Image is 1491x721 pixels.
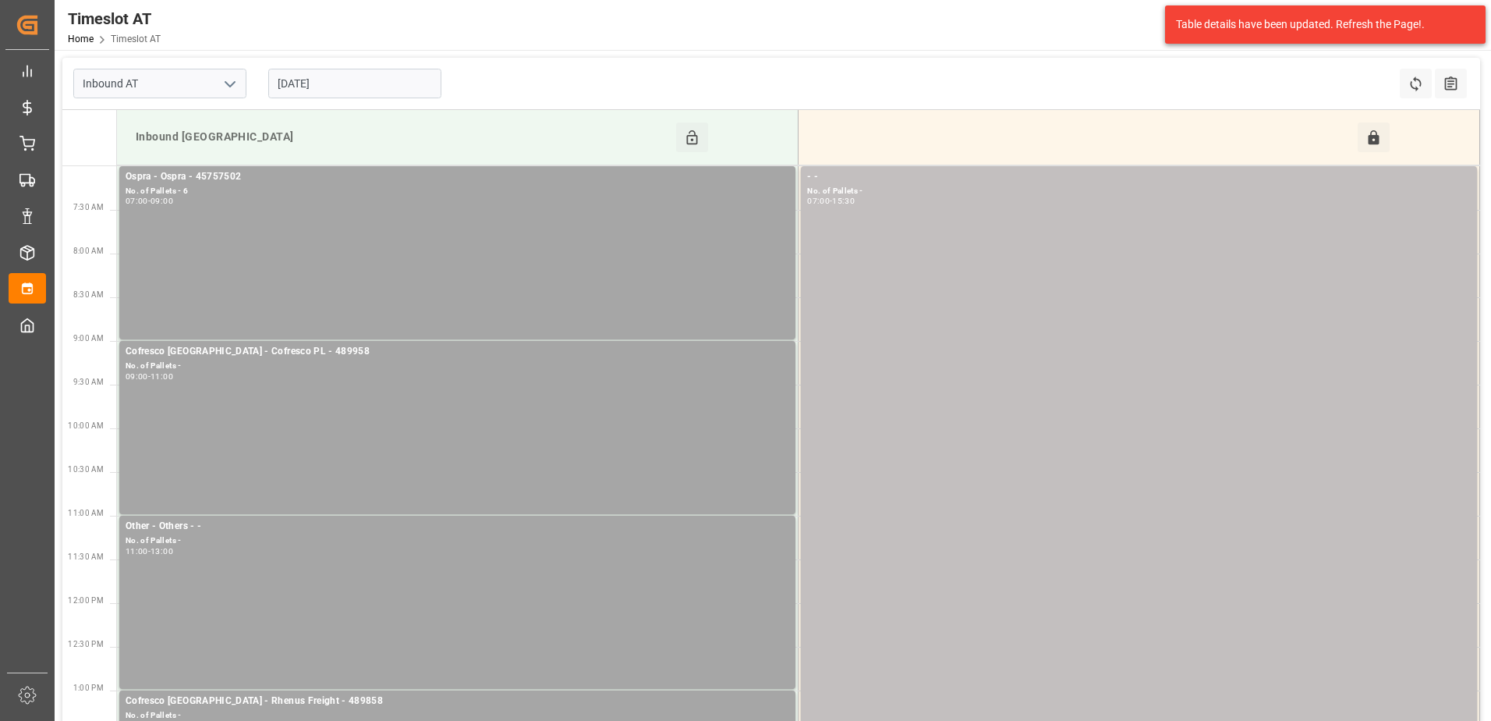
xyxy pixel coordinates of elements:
[126,197,148,204] div: 07:00
[73,69,246,98] input: Type to search/select
[126,344,789,360] div: Cofresco [GEOGRAPHIC_DATA] - Cofresco PL - 489958
[73,203,104,211] span: 7:30 AM
[68,552,104,561] span: 11:30 AM
[126,185,789,198] div: No. of Pallets - 6
[68,34,94,44] a: Home
[1176,16,1463,33] div: Table details have been updated. Refresh the Page!.
[73,684,104,692] span: 1:00 PM
[68,509,104,517] span: 11:00 AM
[126,694,789,709] div: Cofresco [GEOGRAPHIC_DATA] - Rhenus Freight - 489858
[148,373,151,380] div: -
[126,548,148,555] div: 11:00
[218,72,241,96] button: open menu
[73,247,104,255] span: 8:00 AM
[68,640,104,648] span: 12:30 PM
[151,197,173,204] div: 09:00
[151,548,173,555] div: 13:00
[807,197,830,204] div: 07:00
[73,378,104,386] span: 9:30 AM
[73,290,104,299] span: 8:30 AM
[126,360,789,373] div: No. of Pallets -
[268,69,441,98] input: DD-MM-YYYY
[832,197,855,204] div: 15:30
[126,373,148,380] div: 09:00
[68,596,104,605] span: 12:00 PM
[807,169,1471,185] div: - -
[830,197,832,204] div: -
[68,465,104,474] span: 10:30 AM
[129,123,676,152] div: Inbound [GEOGRAPHIC_DATA]
[151,373,173,380] div: 11:00
[68,421,104,430] span: 10:00 AM
[148,548,151,555] div: -
[126,169,789,185] div: Ospra - Ospra - 45757502
[126,535,789,548] div: No. of Pallets -
[126,519,789,535] div: Other - Others - -
[73,334,104,343] span: 9:00 AM
[807,185,1471,198] div: No. of Pallets -
[68,7,161,30] div: Timeslot AT
[148,197,151,204] div: -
